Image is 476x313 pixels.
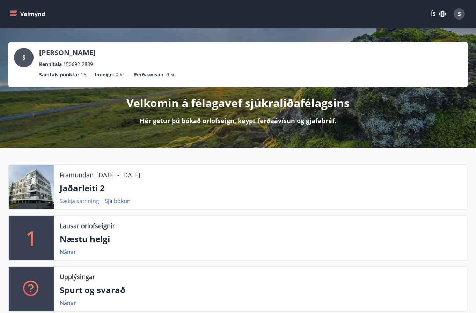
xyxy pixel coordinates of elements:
p: Hér getur þú bókað orlofseign, keypt ferðaávísun og gjafabréf. [140,116,336,125]
button: menu [8,8,48,20]
span: 150692-2889 [63,60,93,68]
button: ÍS [427,8,449,20]
p: [DATE] - [DATE] [96,170,140,179]
p: Næstu helgi [60,233,462,245]
p: Velkomin á félagavef sjúkraliðafélagsins [126,95,350,111]
p: Inneign : [95,71,114,79]
p: Spurt og svarað [60,284,462,296]
p: Ferðaávísun : [134,71,165,79]
p: Upplýsingar [60,272,95,281]
a: Sjá bókun [105,197,131,205]
p: Jaðarleiti 2 [60,182,462,194]
span: S [22,54,25,61]
span: 0 kr. [116,71,126,79]
button: S [451,6,468,22]
span: 15 [81,71,86,79]
p: Lausar orlofseignir [60,221,115,230]
a: Sækja samning [60,197,99,205]
span: 0 kr. [166,71,176,79]
span: S [458,10,461,18]
p: [PERSON_NAME] [39,48,96,58]
p: 1 [26,225,37,251]
a: Nánar [60,248,76,256]
p: Framundan [60,170,94,179]
p: Kennitala [39,60,62,68]
p: Samtals punktar [39,71,79,79]
a: Nánar [60,299,76,307]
